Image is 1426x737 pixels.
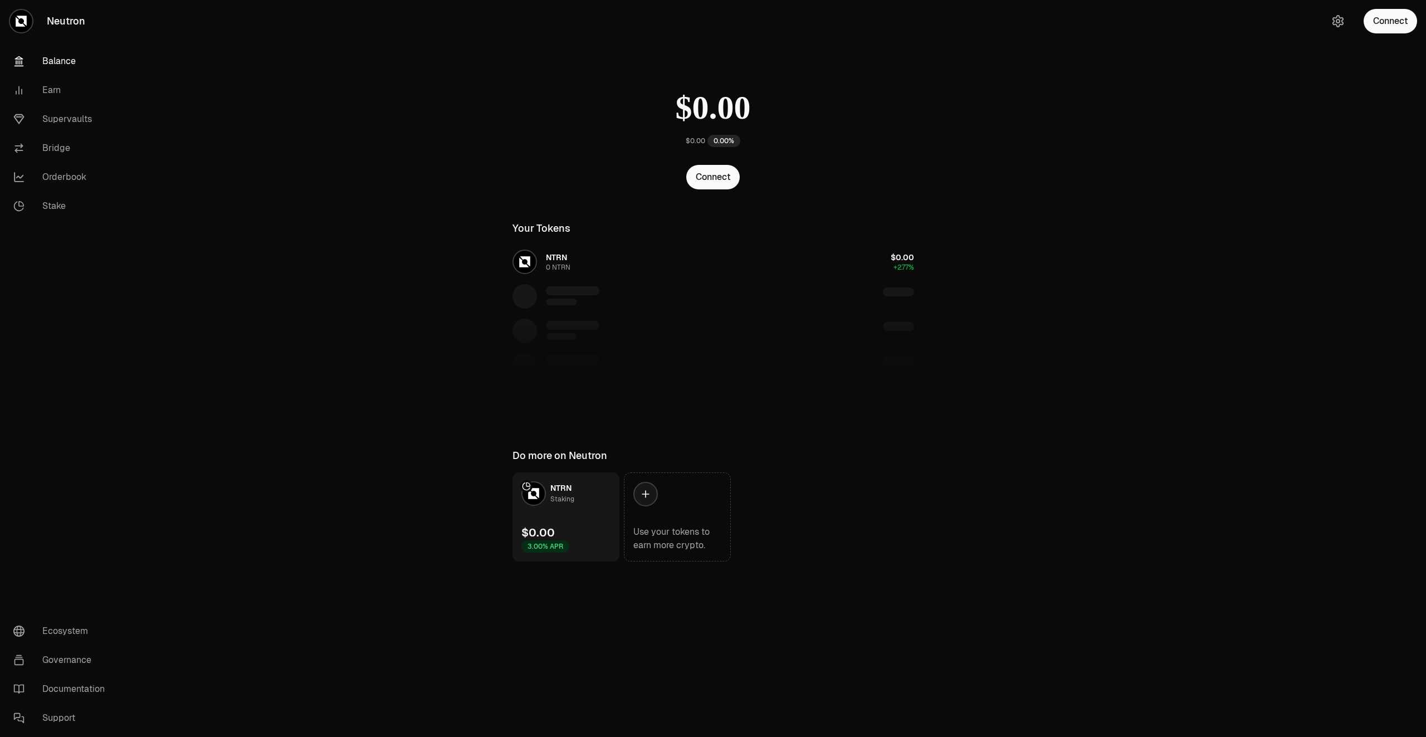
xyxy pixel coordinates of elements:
[4,105,120,134] a: Supervaults
[4,704,120,733] a: Support
[633,525,721,552] div: Use your tokens to earn more crypto.
[4,76,120,105] a: Earn
[512,448,607,463] div: Do more on Neutron
[4,675,120,704] a: Documentation
[521,525,555,540] div: $0.00
[686,136,705,145] div: $0.00
[4,192,120,221] a: Stake
[686,165,740,189] button: Connect
[1364,9,1417,33] button: Connect
[550,494,574,505] div: Staking
[4,646,120,675] a: Governance
[707,135,740,147] div: 0.00%
[4,47,120,76] a: Balance
[624,472,731,562] a: Use your tokens to earn more crypto.
[512,472,619,562] a: NTRN LogoNTRNStaking$0.003.00% APR
[512,221,570,236] div: Your Tokens
[521,540,569,553] div: 3.00% APR
[522,482,545,505] img: NTRN Logo
[4,134,120,163] a: Bridge
[550,483,572,493] span: NTRN
[4,163,120,192] a: Orderbook
[4,617,120,646] a: Ecosystem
